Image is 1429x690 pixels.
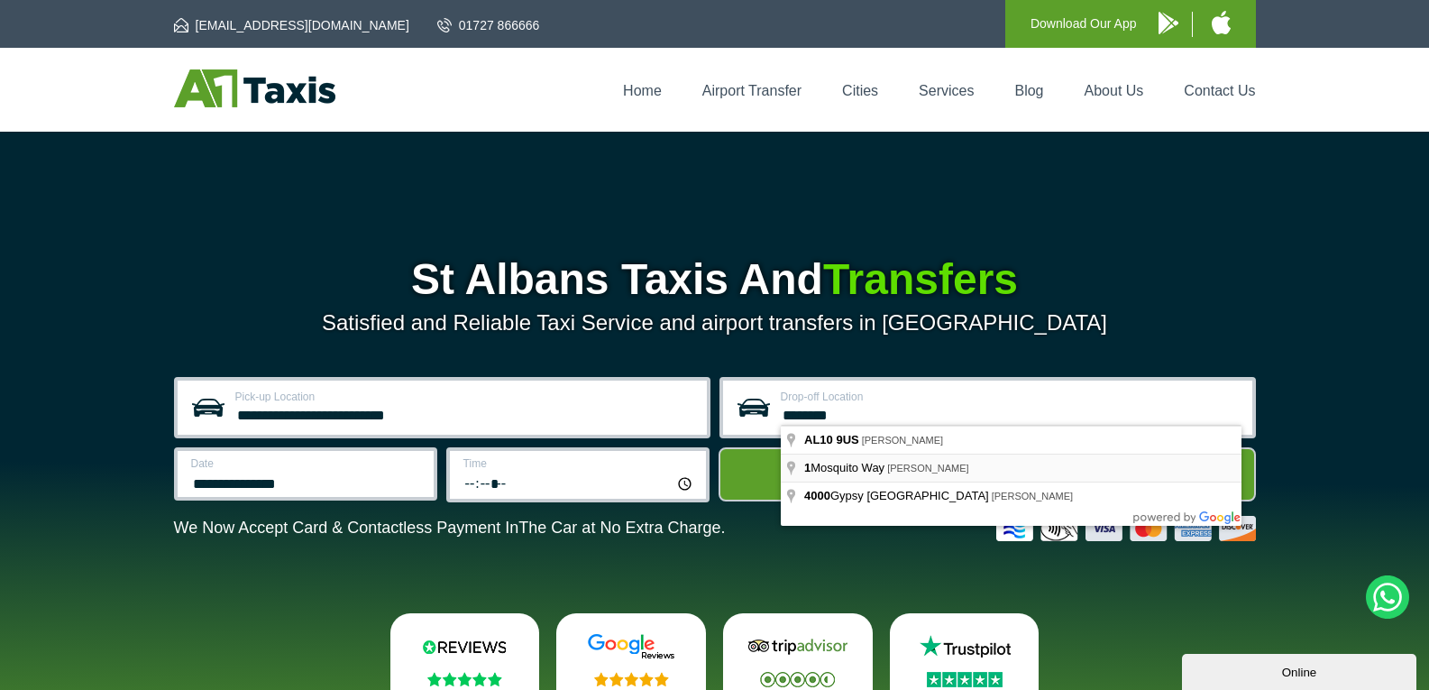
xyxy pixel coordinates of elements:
span: Mosquito Way [804,461,887,474]
a: Blog [1014,83,1043,98]
img: Reviews.io [410,633,518,660]
a: About Us [1085,83,1144,98]
label: Drop-off Location [781,391,1241,402]
iframe: chat widget [1182,650,1420,690]
span: 4000 [804,489,830,502]
img: Stars [760,672,835,687]
img: Credit And Debit Cards [996,516,1256,541]
p: We Now Accept Card & Contactless Payment In [174,519,726,538]
label: Pick-up Location [235,391,696,402]
p: Satisfied and Reliable Taxi Service and airport transfers in [GEOGRAPHIC_DATA] [174,310,1256,336]
span: The Car at No Extra Charge. [518,519,725,537]
a: Home [623,83,662,98]
span: 1 [804,461,811,474]
img: Stars [427,672,502,686]
img: Stars [927,672,1003,687]
span: Gypsy [GEOGRAPHIC_DATA] [804,489,992,502]
img: Google [577,633,685,660]
span: Transfers [823,255,1018,303]
a: Cities [842,83,878,98]
span: AL10 9US [804,433,859,446]
p: Download Our App [1031,13,1137,35]
img: A1 Taxis iPhone App [1212,11,1231,34]
button: Get Quote [719,447,1256,501]
img: Tripadvisor [744,633,852,660]
h1: St Albans Taxis And [174,258,1256,301]
a: Airport Transfer [702,83,802,98]
label: Date [191,458,423,469]
span: [PERSON_NAME] [887,463,968,474]
a: Services [919,83,974,98]
img: Stars [594,672,669,686]
span: [PERSON_NAME] [862,435,943,446]
label: Time [463,458,695,469]
img: Trustpilot [911,633,1019,660]
a: Contact Us [1184,83,1255,98]
img: A1 Taxis St Albans LTD [174,69,335,107]
a: [EMAIL_ADDRESS][DOMAIN_NAME] [174,16,409,34]
a: 01727 866666 [437,16,540,34]
span: [PERSON_NAME] [992,491,1073,501]
img: A1 Taxis Android App [1159,12,1178,34]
